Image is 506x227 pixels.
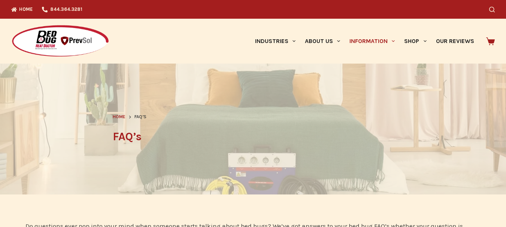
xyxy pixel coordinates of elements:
[489,7,495,12] button: Search
[11,25,109,58] img: Prevsol/Bed Bug Heat Doctor
[345,19,400,64] a: Information
[134,113,146,121] span: FAQ’s
[113,114,125,119] span: Home
[113,113,125,121] a: Home
[431,19,479,64] a: Our Reviews
[250,19,300,64] a: Industries
[113,128,394,145] h1: FAQ’s
[300,19,345,64] a: About Us
[250,19,479,64] nav: Primary
[400,19,431,64] a: Shop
